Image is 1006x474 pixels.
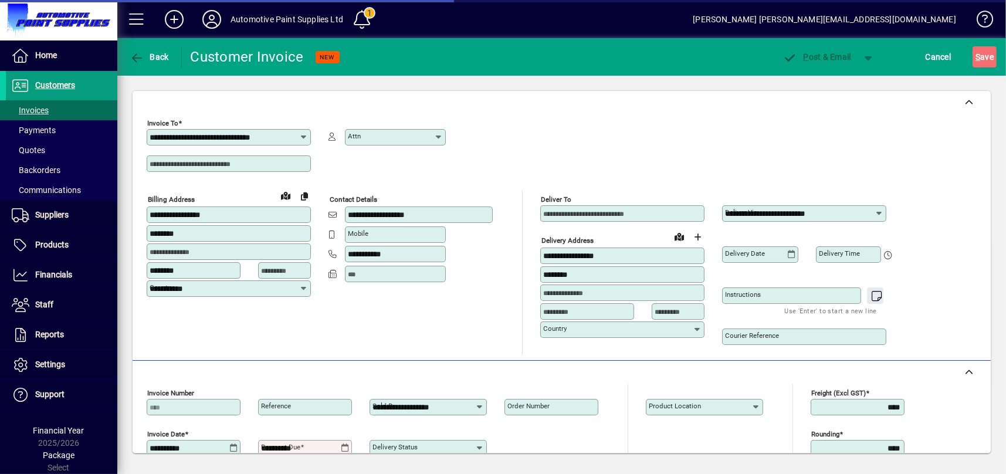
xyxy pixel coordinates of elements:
[973,46,997,67] button: Save
[35,330,64,339] span: Reports
[811,430,839,438] mat-label: Rounding
[6,140,117,160] a: Quotes
[975,48,994,66] span: ave
[43,451,74,460] span: Package
[33,426,84,435] span: Financial Year
[819,249,860,258] mat-label: Delivery time
[12,145,45,155] span: Quotes
[127,46,172,67] button: Back
[295,187,314,205] button: Copy to Delivery address
[261,443,300,451] mat-label: Payment due
[6,100,117,120] a: Invoices
[6,120,117,140] a: Payments
[6,260,117,290] a: Financials
[6,231,117,260] a: Products
[541,195,571,204] mat-label: Deliver To
[12,185,81,195] span: Communications
[670,227,689,246] a: View on map
[155,9,193,30] button: Add
[693,10,956,29] div: [PERSON_NAME] [PERSON_NAME][EMAIL_ADDRESS][DOMAIN_NAME]
[6,290,117,320] a: Staff
[968,2,991,40] a: Knowledge Base
[689,228,707,246] button: Choose address
[372,402,395,410] mat-label: Sold by
[35,210,69,219] span: Suppliers
[261,402,291,410] mat-label: Reference
[725,290,761,299] mat-label: Instructions
[147,430,185,438] mat-label: Invoice date
[35,270,72,279] span: Financials
[804,52,809,62] span: P
[777,46,857,67] button: Post & Email
[785,304,877,317] mat-hint: Use 'Enter' to start a new line
[35,300,53,309] span: Staff
[320,53,335,61] span: NEW
[811,389,866,397] mat-label: Freight (excl GST)
[12,126,56,135] span: Payments
[725,249,765,258] mat-label: Delivery date
[147,119,178,127] mat-label: Invoice To
[6,160,117,180] a: Backorders
[35,240,69,249] span: Products
[975,52,980,62] span: S
[12,106,49,115] span: Invoices
[348,132,361,140] mat-label: Attn
[191,48,304,66] div: Customer Invoice
[130,52,169,62] span: Back
[783,52,851,62] span: ost & Email
[372,443,418,451] mat-label: Delivery status
[12,165,60,175] span: Backorders
[649,402,701,410] mat-label: Product location
[6,201,117,230] a: Suppliers
[926,48,951,66] span: Cancel
[6,320,117,350] a: Reports
[276,186,295,205] a: View on map
[507,402,550,410] mat-label: Order number
[923,46,954,67] button: Cancel
[35,390,65,399] span: Support
[348,229,368,238] mat-label: Mobile
[725,208,757,216] mat-label: Deliver via
[35,360,65,369] span: Settings
[117,46,182,67] app-page-header-button: Back
[725,331,779,340] mat-label: Courier Reference
[35,80,75,90] span: Customers
[6,41,117,70] a: Home
[6,180,117,200] a: Communications
[193,9,231,30] button: Profile
[147,389,194,397] mat-label: Invoice number
[150,283,173,292] mat-label: Country
[231,10,343,29] div: Automotive Paint Supplies Ltd
[543,324,567,333] mat-label: Country
[6,380,117,409] a: Support
[6,350,117,380] a: Settings
[35,50,57,60] span: Home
